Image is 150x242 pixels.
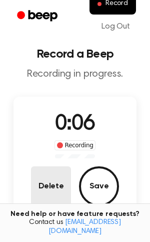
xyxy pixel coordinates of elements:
[8,68,142,81] p: Recording in progress.
[91,15,140,39] a: Log Out
[8,48,142,60] h1: Record a Beep
[54,140,96,150] div: Recording
[10,7,66,26] a: Beep
[6,218,144,236] span: Contact us
[31,166,71,206] button: Delete Audio Record
[55,114,95,135] span: 0:06
[48,219,121,235] a: [EMAIL_ADDRESS][DOMAIN_NAME]
[79,166,119,206] button: Save Audio Record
